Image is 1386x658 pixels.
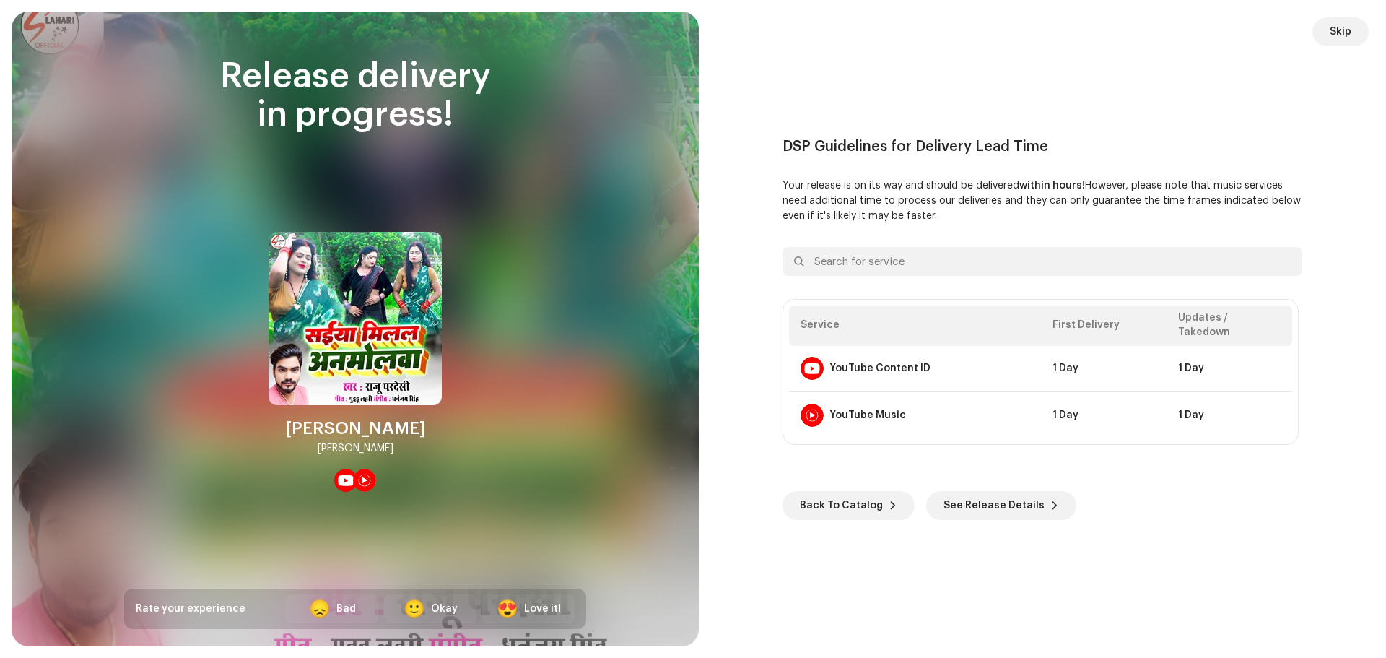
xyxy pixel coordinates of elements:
[829,363,930,374] div: YouTube Content ID
[318,440,393,457] div: [PERSON_NAME]
[285,417,426,440] div: [PERSON_NAME]
[1167,306,1292,345] th: Updates / Takedown
[1041,306,1167,345] th: First Delivery
[783,178,1302,224] p: Your release is on its way and should be delivered However, please note that music services need ...
[136,604,245,614] span: Rate your experience
[124,58,586,134] div: Release delivery in progress!
[431,602,458,617] div: Okay
[1167,392,1292,438] td: 1 Day
[336,602,356,617] div: Bad
[404,600,425,618] div: 🙂
[269,232,442,405] img: d8755501-e0b4-4984-aaa6-dd23a866f3bd
[1019,181,1085,191] b: within hours!
[926,491,1076,520] button: See Release Details
[943,491,1045,520] span: See Release Details
[1041,346,1167,392] td: 1 Day
[783,491,915,520] button: Back To Catalog
[783,247,1302,276] input: Search for service
[829,410,906,421] div: YouTube Music
[800,491,883,520] span: Back To Catalog
[783,138,1302,155] div: DSP Guidelines for Delivery Lead Time
[1312,17,1369,46] button: Skip
[1330,17,1351,46] span: Skip
[1167,346,1292,392] td: 1 Day
[309,600,331,618] div: 😞
[789,306,1041,345] th: Service
[497,600,518,618] div: 😍
[524,602,561,617] div: Love it!
[1041,392,1167,438] td: 1 Day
